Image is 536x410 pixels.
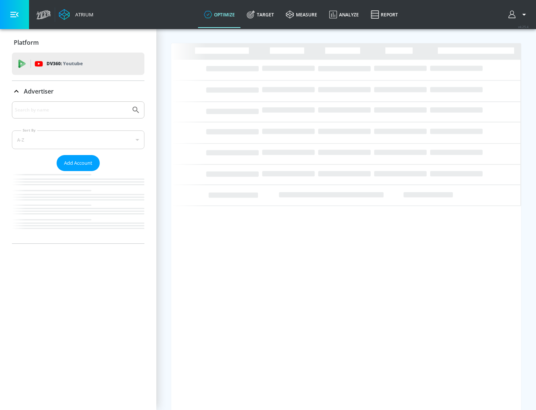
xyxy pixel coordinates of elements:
a: Report [365,1,404,28]
div: Atrium [72,11,93,18]
a: Atrium [59,9,93,20]
p: Advertiser [24,87,54,95]
a: optimize [198,1,241,28]
div: DV360: Youtube [12,53,144,75]
label: Sort By [21,128,37,133]
p: Platform [14,38,39,47]
p: DV360: [47,60,83,68]
button: Add Account [57,155,100,171]
div: Advertiser [12,81,144,102]
div: Advertiser [12,101,144,243]
span: v 4.25.4 [518,25,529,29]
a: measure [280,1,323,28]
a: Target [241,1,280,28]
div: A-Z [12,130,144,149]
input: Search by name [15,105,128,115]
nav: list of Advertiser [12,171,144,243]
div: Platform [12,32,144,53]
span: Add Account [64,159,92,167]
a: Analyze [323,1,365,28]
p: Youtube [63,60,83,67]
